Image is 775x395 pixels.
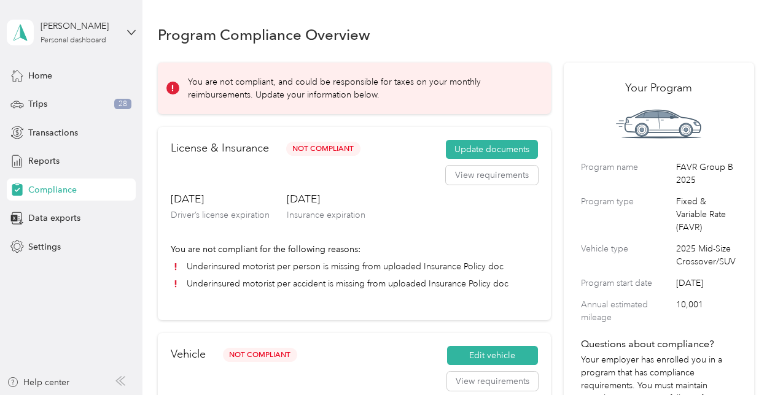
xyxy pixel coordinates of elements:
label: Program start date [581,277,672,290]
p: Driver’s license expiration [171,209,270,221]
p: You are not compliant, and could be responsible for taxes on your monthly reimbursements. Update ... [188,75,534,101]
label: Annual estimated mileage [581,298,672,324]
span: Data exports [28,212,80,224]
span: Compliance [28,183,77,196]
label: Vehicle type [581,242,672,268]
span: Not Compliant [223,348,297,362]
div: [PERSON_NAME] [41,20,117,33]
button: Help center [7,376,69,389]
span: 10,001 [676,298,737,324]
h2: License & Insurance [171,140,269,156]
li: Underinsured motorist per accident is missing from uploaded Insurance Policy doc [171,277,538,290]
button: View requirements [447,372,538,391]
button: Edit vehicle [447,346,538,366]
label: Program name [581,161,672,186]
iframe: Everlance-gr Chat Button Frame [706,326,775,395]
h4: Questions about compliance? [581,337,737,351]
p: You are not compliant for the following reasons: [171,243,538,256]
span: Fixed & Variable Rate (FAVR) [676,195,737,234]
span: [DATE] [676,277,737,290]
p: Insurance expiration [287,209,365,221]
h2: Your Program [581,80,737,96]
span: Home [28,69,52,82]
h2: Vehicle [171,346,206,362]
button: Update documents [446,140,538,159]
span: FAVR Group B 2025 [676,161,737,186]
span: Reports [28,155,60,167]
span: Trips [28,98,47,110]
span: Not Compliant [286,142,360,156]
h3: [DATE] [171,191,270,207]
label: Program type [581,195,672,234]
span: 28 [114,99,131,110]
h1: Program Compliance Overview [158,28,370,41]
span: Settings [28,240,61,253]
span: Transactions [28,126,78,139]
span: 2025 Mid-Size Crossover/SUV [676,242,737,268]
div: Personal dashboard [41,37,106,44]
li: Underinsured motorist per person is missing from uploaded Insurance Policy doc [171,260,538,273]
button: View requirements [446,166,538,185]
h3: [DATE] [287,191,365,207]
